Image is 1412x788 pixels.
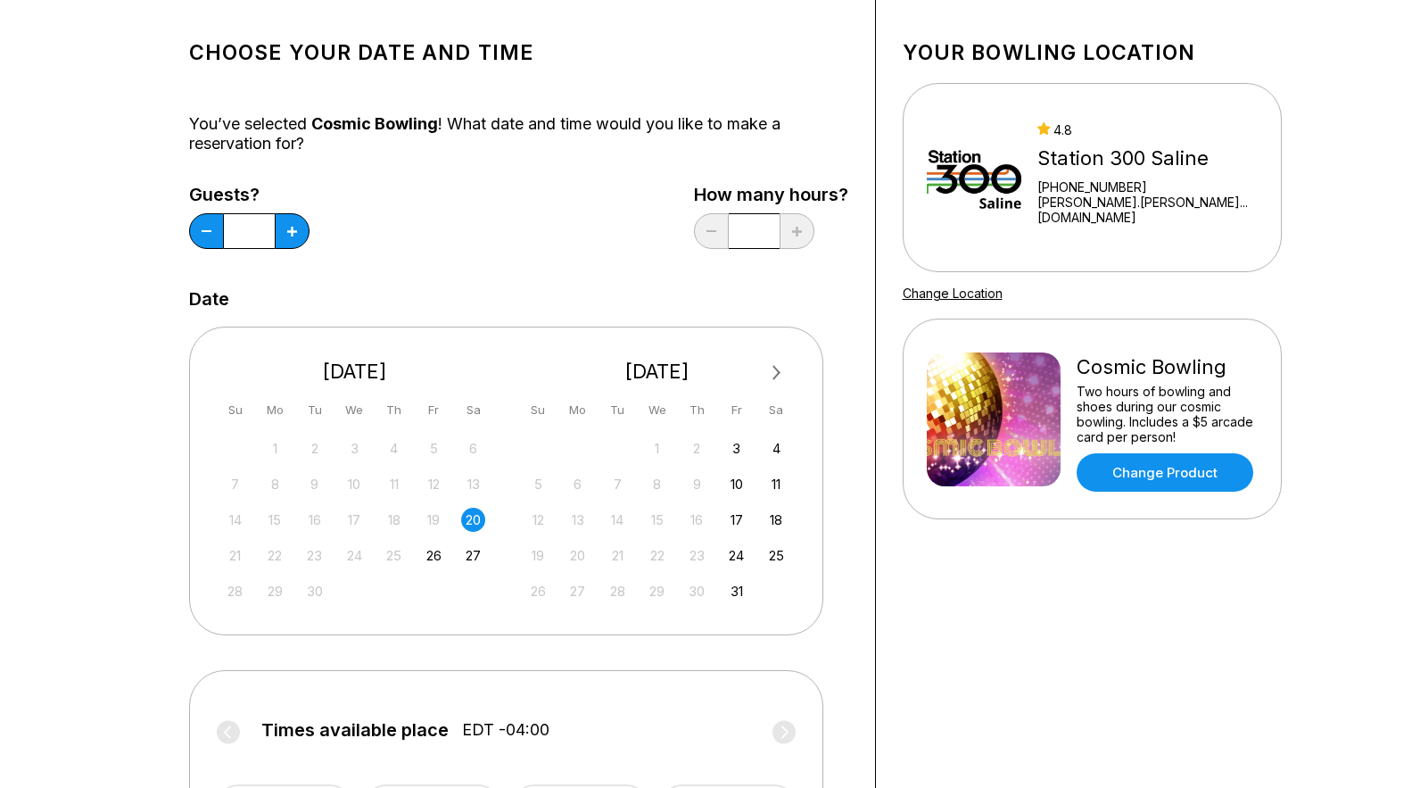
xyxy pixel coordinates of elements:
[1077,355,1258,379] div: Cosmic Bowling
[903,40,1282,65] h1: Your bowling location
[311,114,438,133] span: Cosmic Bowling
[694,185,848,204] label: How many hours?
[764,543,789,568] div: Choose Saturday, October 25th, 2025
[764,508,789,532] div: Choose Saturday, October 18th, 2025
[566,543,590,568] div: Not available Monday, October 20th, 2025
[764,472,789,496] div: Choose Saturday, October 11th, 2025
[223,579,247,603] div: Not available Sunday, September 28th, 2025
[927,353,1061,486] img: Cosmic Bowling
[422,508,446,532] div: Not available Friday, September 19th, 2025
[1037,122,1257,137] div: 4.8
[221,435,489,603] div: month 2025-09
[1077,384,1258,444] div: Two hours of bowling and shoes during our cosmic bowling. Includes a $5 arcade card per person!
[645,543,669,568] div: Not available Wednesday, October 22nd, 2025
[606,579,630,603] div: Not available Tuesday, October 28th, 2025
[606,472,630,496] div: Not available Tuesday, October 7th, 2025
[461,436,485,460] div: Not available Saturday, September 6th, 2025
[645,579,669,603] div: Not available Wednesday, October 29th, 2025
[724,436,748,460] div: Choose Friday, October 3rd, 2025
[526,398,550,422] div: Su
[302,472,326,496] div: Not available Tuesday, September 9th, 2025
[519,360,796,384] div: [DATE]
[724,398,748,422] div: Fr
[927,111,1022,245] img: Station 300 Saline
[217,360,493,384] div: [DATE]
[343,543,367,568] div: Not available Wednesday, September 24th, 2025
[685,436,709,460] div: Not available Thursday, October 2nd, 2025
[645,472,669,496] div: Not available Wednesday, October 8th, 2025
[263,543,287,568] div: Not available Monday, September 22nd, 2025
[189,185,310,204] label: Guests?
[189,289,229,309] label: Date
[1037,195,1257,225] a: [PERSON_NAME].[PERSON_NAME]...[DOMAIN_NAME]
[566,472,590,496] div: Not available Monday, October 6th, 2025
[223,508,247,532] div: Not available Sunday, September 14th, 2025
[685,579,709,603] div: Not available Thursday, October 30th, 2025
[263,398,287,422] div: Mo
[763,359,791,387] button: Next Month
[302,543,326,568] div: Not available Tuesday, September 23rd, 2025
[302,398,326,422] div: Tu
[263,579,287,603] div: Not available Monday, September 29th, 2025
[764,398,789,422] div: Sa
[1037,179,1257,195] div: [PHONE_NUMBER]
[724,472,748,496] div: Choose Friday, October 10th, 2025
[302,508,326,532] div: Not available Tuesday, September 16th, 2025
[903,286,1003,301] a: Change Location
[422,398,446,422] div: Fr
[724,579,748,603] div: Choose Friday, October 31st, 2025
[343,398,367,422] div: We
[461,543,485,568] div: Choose Saturday, September 27th, 2025
[422,543,446,568] div: Choose Friday, September 26th, 2025
[261,720,449,740] span: Times available place
[189,40,848,65] h1: Choose your Date and time
[223,543,247,568] div: Not available Sunday, September 21st, 2025
[343,436,367,460] div: Not available Wednesday, September 3rd, 2025
[263,472,287,496] div: Not available Monday, September 8th, 2025
[526,543,550,568] div: Not available Sunday, October 19th, 2025
[382,472,406,496] div: Not available Thursday, September 11th, 2025
[724,543,748,568] div: Choose Friday, October 24th, 2025
[343,508,367,532] div: Not available Wednesday, September 17th, 2025
[526,472,550,496] div: Not available Sunday, October 5th, 2025
[764,436,789,460] div: Choose Saturday, October 4th, 2025
[685,398,709,422] div: Th
[382,398,406,422] div: Th
[685,508,709,532] div: Not available Thursday, October 16th, 2025
[606,508,630,532] div: Not available Tuesday, October 14th, 2025
[566,579,590,603] div: Not available Monday, October 27th, 2025
[263,436,287,460] div: Not available Monday, September 1st, 2025
[462,720,549,740] span: EDT -04:00
[382,436,406,460] div: Not available Thursday, September 4th, 2025
[1037,146,1257,170] div: Station 300 Saline
[461,508,485,532] div: Choose Saturday, September 20th, 2025
[343,472,367,496] div: Not available Wednesday, September 10th, 2025
[685,543,709,568] div: Not available Thursday, October 23rd, 2025
[606,398,630,422] div: Tu
[724,508,748,532] div: Choose Friday, October 17th, 2025
[302,579,326,603] div: Not available Tuesday, September 30th, 2025
[263,508,287,532] div: Not available Monday, September 15th, 2025
[382,543,406,568] div: Not available Thursday, September 25th, 2025
[526,508,550,532] div: Not available Sunday, October 12th, 2025
[461,398,485,422] div: Sa
[223,472,247,496] div: Not available Sunday, September 7th, 2025
[606,543,630,568] div: Not available Tuesday, October 21st, 2025
[645,508,669,532] div: Not available Wednesday, October 15th, 2025
[223,398,247,422] div: Su
[566,508,590,532] div: Not available Monday, October 13th, 2025
[526,579,550,603] div: Not available Sunday, October 26th, 2025
[382,508,406,532] div: Not available Thursday, September 18th, 2025
[302,436,326,460] div: Not available Tuesday, September 2nd, 2025
[422,472,446,496] div: Not available Friday, September 12th, 2025
[1077,453,1253,492] a: Change Product
[685,472,709,496] div: Not available Thursday, October 9th, 2025
[461,472,485,496] div: Not available Saturday, September 13th, 2025
[645,398,669,422] div: We
[524,435,791,603] div: month 2025-10
[566,398,590,422] div: Mo
[422,436,446,460] div: Not available Friday, September 5th, 2025
[645,436,669,460] div: Not available Wednesday, October 1st, 2025
[189,114,848,153] div: You’ve selected ! What date and time would you like to make a reservation for?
